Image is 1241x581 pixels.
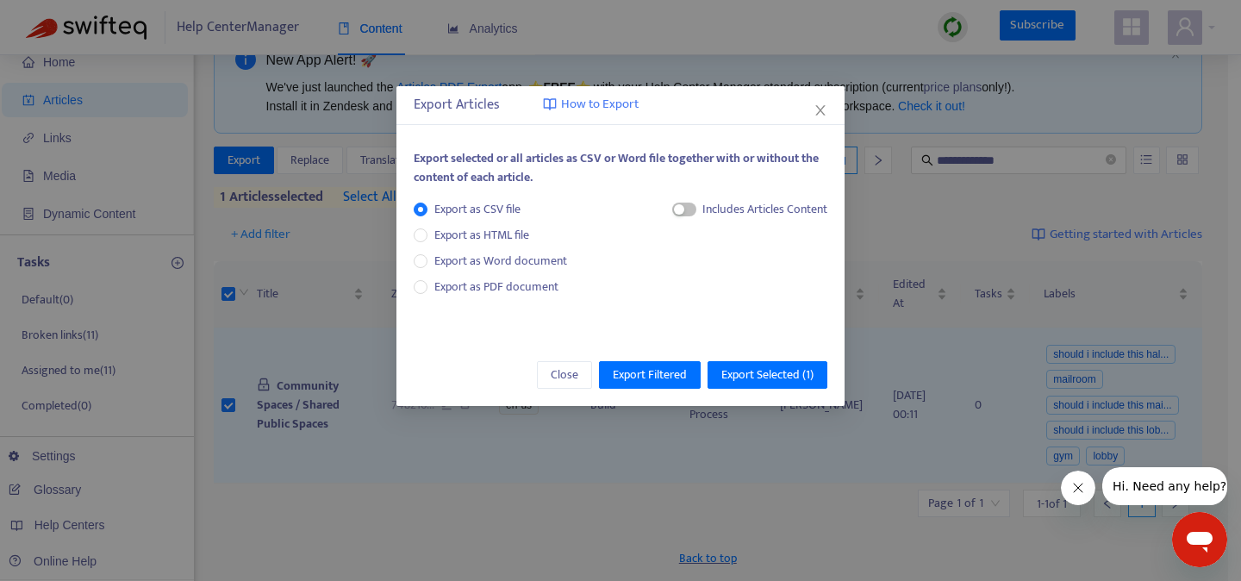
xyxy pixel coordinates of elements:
[543,97,557,111] img: image-link
[814,103,827,117] span: close
[414,148,819,187] span: Export selected or all articles as CSV or Word file together with or without the content of each ...
[427,226,536,245] span: Export as HTML file
[537,361,592,389] button: Close
[721,365,814,384] span: Export Selected ( 1 )
[543,95,639,115] a: How to Export
[1061,471,1095,505] iframe: Close message
[551,365,578,384] span: Close
[708,361,827,389] button: Export Selected (1)
[427,252,574,271] span: Export as Word document
[1172,512,1227,567] iframe: Button to launch messaging window
[561,95,639,115] span: How to Export
[811,101,830,120] button: Close
[599,361,701,389] button: Export Filtered
[427,200,527,219] span: Export as CSV file
[1102,467,1227,505] iframe: Message from company
[702,200,827,219] div: Includes Articles Content
[434,277,558,297] span: Export as PDF document
[414,95,827,116] div: Export Articles
[613,365,687,384] span: Export Filtered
